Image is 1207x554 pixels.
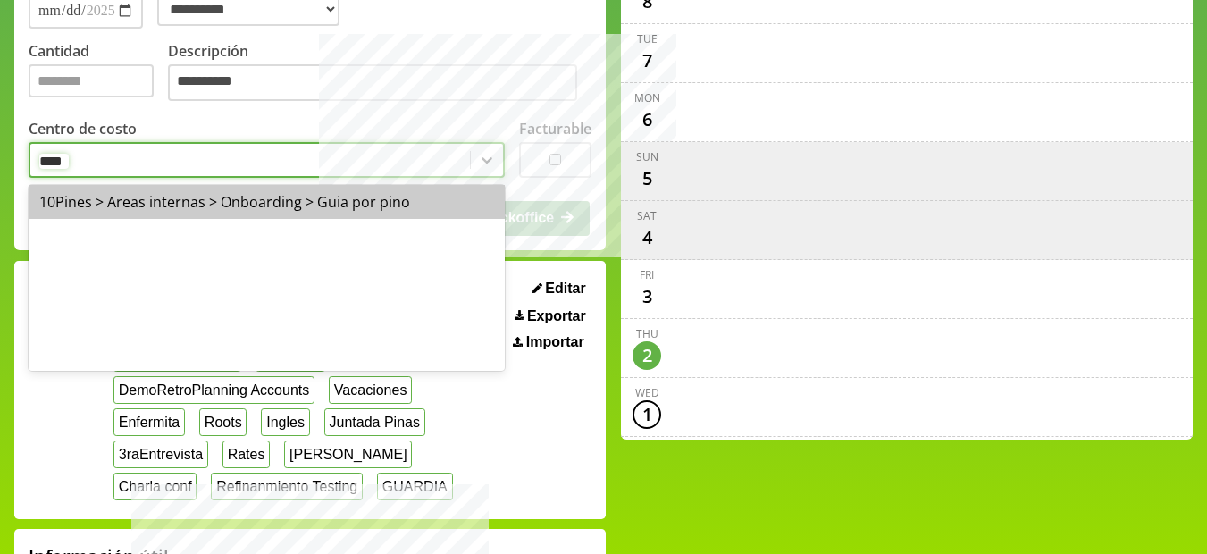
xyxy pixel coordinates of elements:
[636,149,658,164] div: Sun
[324,408,425,436] button: Juntada Pinas
[637,31,658,46] div: Tue
[377,473,453,500] button: GUARDIA
[633,282,661,311] div: 3
[545,281,585,297] span: Editar
[168,41,591,106] label: Descripción
[527,280,591,298] button: Editar
[211,473,363,500] button: Refinanmiento Testing
[637,208,657,223] div: Sat
[261,408,309,436] button: Ingles
[509,307,591,325] button: Exportar
[29,64,154,97] input: Cantidad
[633,341,661,370] div: 2
[113,408,185,436] button: Enfermita
[519,119,591,138] label: Facturable
[636,326,658,341] div: Thu
[113,441,208,468] button: 3raEntrevista
[633,164,661,193] div: 5
[29,185,505,219] div: 10Pines > Areas internas > Onboarding > Guia por pino
[113,376,314,404] button: DemoRetroPlanning Accounts
[113,473,197,500] button: Charla conf
[634,90,660,105] div: Mon
[168,64,577,102] textarea: Descripción
[633,223,661,252] div: 4
[199,408,247,436] button: Roots
[29,41,168,106] label: Cantidad
[633,400,661,429] div: 1
[526,334,584,350] span: Importar
[29,119,137,138] label: Centro de costo
[222,441,270,468] button: Rates
[633,46,661,75] div: 7
[635,385,659,400] div: Wed
[527,308,586,324] span: Exportar
[329,376,412,404] button: Vacaciones
[640,267,654,282] div: Fri
[633,105,661,134] div: 6
[284,441,412,468] button: [PERSON_NAME]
